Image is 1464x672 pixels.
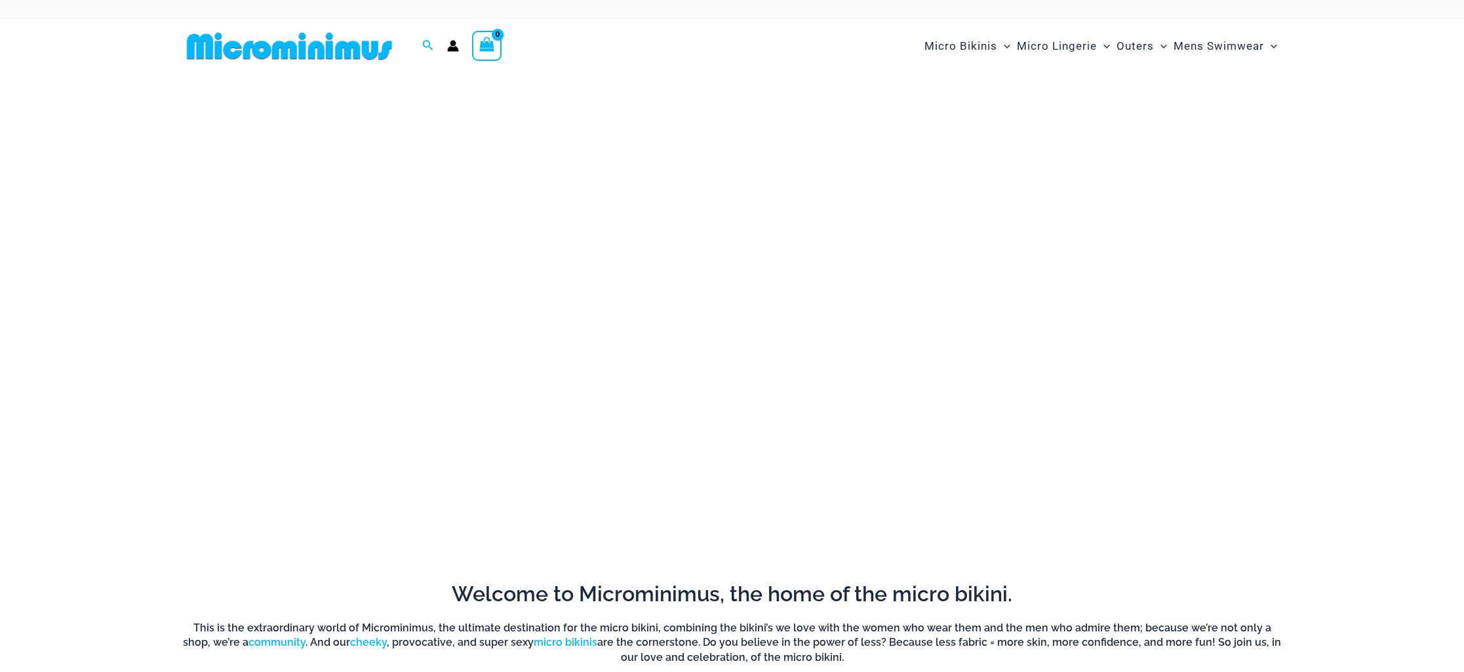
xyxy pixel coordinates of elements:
[472,31,502,61] a: View Shopping Cart, empty
[1017,29,1097,63] span: Micro Lingerie
[921,26,1014,66] a: Micro BikinisMenu ToggleMenu Toggle
[422,38,434,54] a: Search icon link
[1174,29,1264,63] span: Mens Swimwear
[1097,29,1110,63] span: Menu Toggle
[1264,29,1277,63] span: Menu Toggle
[248,636,306,648] a: community
[1014,26,1113,66] a: Micro LingerieMenu ToggleMenu Toggle
[997,29,1010,63] span: Menu Toggle
[1113,26,1170,66] a: OutersMenu ToggleMenu Toggle
[182,621,1283,665] h6: This is the extraordinary world of Microminimus, the ultimate destination for the micro bikini, c...
[924,29,997,63] span: Micro Bikinis
[182,580,1283,608] h2: Welcome to Microminimus, the home of the micro bikini.
[1170,26,1280,66] a: Mens SwimwearMenu ToggleMenu Toggle
[1154,29,1167,63] span: Menu Toggle
[534,636,597,648] a: micro bikinis
[447,40,459,52] a: Account icon link
[350,636,387,648] a: cheeky
[1117,29,1154,63] span: Outers
[919,24,1283,68] nav: Site Navigation
[182,31,397,61] img: MM SHOP LOGO FLAT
